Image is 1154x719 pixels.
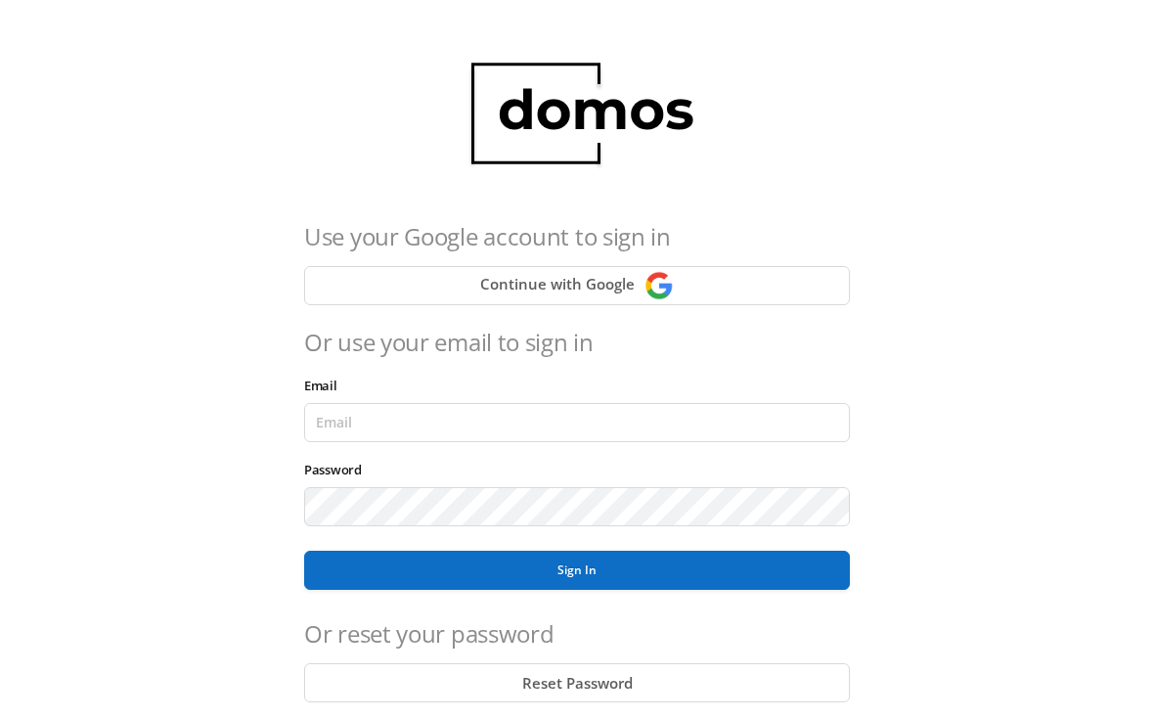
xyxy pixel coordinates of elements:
button: Continue with Google [304,266,850,305]
img: domos [451,39,704,190]
label: Email [304,377,347,394]
button: Sign In [304,551,850,590]
input: Email [304,403,850,442]
h4: Use your Google account to sign in [304,219,850,254]
input: Password [304,487,850,526]
button: Reset Password [304,663,850,702]
img: Continue with Google [644,271,674,300]
h4: Or reset your password [304,616,850,652]
h4: Or use your email to sign in [304,325,850,360]
label: Password [304,461,372,478]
